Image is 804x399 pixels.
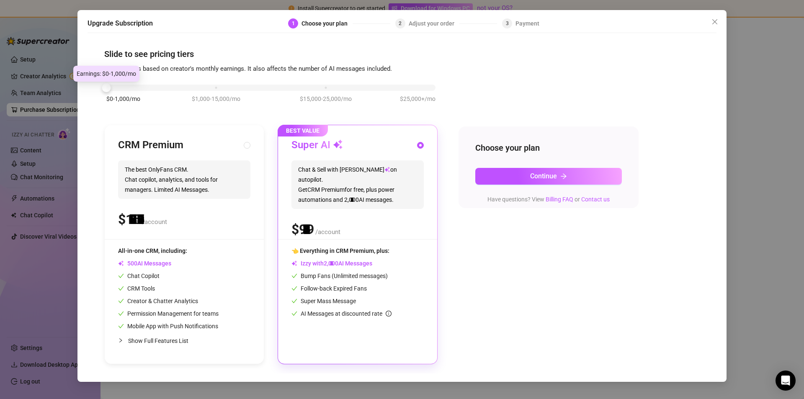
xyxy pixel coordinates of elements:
[581,196,610,203] a: Contact us
[118,285,155,292] span: CRM Tools
[546,196,573,203] a: Billing FAQ
[192,94,240,103] span: $1,000-15,000/mo
[291,285,367,292] span: Follow-back Expired Fans
[291,286,297,291] span: check
[104,65,392,72] span: Our pricing is based on creator's monthly earnings. It also affects the number of AI messages inc...
[118,247,187,254] span: All-in-one CRM, including:
[291,160,424,209] span: Chat & Sell with [PERSON_NAME] on autopilot. Get CRM Premium for free, plus power automations and...
[301,18,353,28] div: Choose your plan
[106,94,140,103] span: $0-1,000/mo
[291,273,388,279] span: Bump Fans (Unlimited messages)
[711,18,718,25] span: close
[118,338,123,343] span: collapsed
[73,66,139,82] div: Earnings: $0-1,000/mo
[291,260,372,267] span: Izzy with AI Messages
[291,221,314,237] span: $
[118,273,124,279] span: check
[291,273,297,279] span: check
[291,311,297,317] span: check
[301,310,392,317] span: AI Messages at discounted rate
[118,160,250,199] span: The best OnlyFans CRM. Chat copilot, analytics, and tools for managers. Limited AI Messages.
[386,311,392,317] span: info-circle
[475,142,622,154] h4: Choose your plan
[128,337,188,344] span: Show Full Features List
[708,18,722,25] span: Close
[300,94,352,103] span: $15,000-25,000/mo
[118,310,219,317] span: Permission Management for teams
[560,173,567,180] span: arrow-right
[708,15,722,28] button: Close
[506,21,509,26] span: 3
[475,168,622,185] button: Continuearrow-right
[104,48,700,60] h4: Slide to see pricing tiers
[118,311,124,317] span: check
[291,298,356,304] span: Super Mass Message
[292,21,295,26] span: 1
[88,18,153,28] h5: Upgrade Subscription
[118,323,124,329] span: check
[118,298,198,304] span: Creator & Chatter Analytics
[400,94,435,103] span: $25,000+/mo
[118,331,250,350] div: Show Full Features List
[118,139,183,152] h3: CRM Premium
[399,21,402,26] span: 2
[118,260,171,267] span: AI Messages
[776,371,796,391] div: Open Intercom Messenger
[142,218,167,226] span: /account
[409,18,459,28] div: Adjust your order
[278,125,328,136] span: BEST VALUE
[118,286,124,291] span: check
[315,228,340,236] span: /account
[530,172,557,180] span: Continue
[118,323,218,329] span: Mobile App with Push Notifications
[515,18,539,28] div: Payment
[291,298,297,304] span: check
[487,196,610,203] span: Have questions? View or
[291,247,389,254] span: 👈 Everything in CRM Premium, plus:
[291,139,343,152] h3: Super AI
[118,273,160,279] span: Chat Copilot
[118,211,141,227] span: $
[118,298,124,304] span: check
